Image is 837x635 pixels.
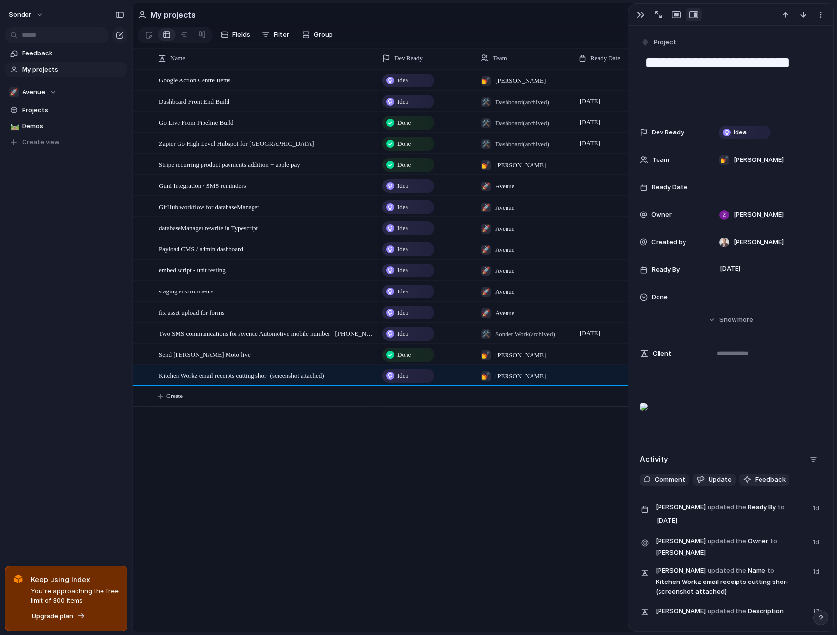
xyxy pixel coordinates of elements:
span: You're approaching the free limit of 300 items [31,586,119,606]
span: Idea [397,308,408,317]
div: 🚀 [481,203,491,212]
div: 🛤️ [10,121,17,132]
span: Zapier Go High Level Hubspot for [GEOGRAPHIC_DATA] [159,137,314,149]
div: 🛠️ [481,329,491,339]
button: Showmore [640,311,821,329]
span: Team [652,155,669,165]
button: Comment [640,474,689,486]
span: Avenue [495,224,514,234]
span: Name Kitchen Workz email receipts cutting shor- (screenshot attached) [656,565,807,596]
button: Project [639,35,679,50]
span: Avenue [495,266,514,276]
div: 💅 [481,371,491,381]
span: Two SMS communications for Avenue Automotive mobile number - [PHONE_NUMBER] [159,327,375,339]
span: Project [654,37,676,47]
span: [DATE] [577,116,603,128]
span: Payload CMS / admin dashboard [159,243,243,254]
span: [PERSON_NAME] [734,155,784,165]
button: Feedback [739,474,789,486]
span: [PERSON_NAME] [656,503,706,512]
span: sonder [9,10,31,20]
span: Description [656,604,807,618]
span: to [778,503,785,512]
span: [PERSON_NAME] [656,607,706,616]
span: Idea [397,329,408,339]
span: Ready By [652,265,680,275]
span: [DATE] [577,137,603,149]
span: Idea [397,265,408,275]
span: Idea [397,287,408,296]
h2: Activity [640,454,668,465]
span: Upgrade plan [32,611,73,621]
button: 🛤️ [9,121,19,131]
span: Fields [232,30,250,40]
span: more [737,315,753,325]
span: Dev Ready [394,53,423,63]
span: Update [709,475,732,485]
div: 🛠️ [481,139,491,149]
span: Team [493,53,507,63]
span: embed script - unit testing [159,264,226,275]
span: [DATE] [577,327,603,339]
div: 🚀 [481,182,491,191]
button: Upgrade plan [29,609,88,623]
div: 🚀 [481,245,491,255]
div: 🚀 [481,266,491,276]
span: Google Action Centre Items [159,74,230,85]
span: [PERSON_NAME] [495,350,546,360]
span: Group [314,30,333,40]
span: updated the [708,503,746,512]
span: [PERSON_NAME] [656,548,706,557]
span: Keep using Index [31,574,119,584]
span: 1d [813,565,821,577]
span: Sonder Work (archived) [495,330,555,338]
div: 💅 [481,350,491,360]
button: 🚀Avenue [5,85,127,100]
span: Dashboard (archived) [495,140,549,148]
span: updated the [708,607,746,616]
span: Idea [397,223,408,233]
button: Fields [217,27,254,43]
span: Create [166,391,183,401]
div: 🚀 [9,87,19,97]
span: Comment [655,475,685,485]
span: Owner [651,210,672,220]
span: Avenue [495,308,514,318]
a: Feedback [5,46,127,61]
span: Go Live From Pipeline Build [159,116,233,128]
div: 💅 [481,160,491,170]
span: Ready Date [590,53,620,63]
span: updated the [708,566,746,576]
span: Idea [397,76,408,85]
span: Done [397,160,411,170]
span: Created by [651,238,686,247]
span: databaseManager rewrite in Typescript [159,222,258,233]
span: 1d [813,604,821,616]
div: 🚀 [481,308,491,318]
span: [PERSON_NAME] [734,210,784,220]
a: 🛤️Demos [5,119,127,133]
span: Done [652,292,668,302]
span: Owner [656,535,807,557]
span: Avenue [495,203,514,212]
span: My projects [22,65,124,75]
span: Avenue [22,87,45,97]
button: Group [297,27,338,43]
span: Feedback [22,49,124,58]
h2: My projects [151,9,196,21]
span: [DATE] [717,263,743,275]
span: Avenue [495,287,514,297]
span: Demos [22,121,124,131]
span: [PERSON_NAME] [656,536,706,546]
span: to [770,536,777,546]
span: 1d [813,502,821,513]
span: fix asset upload for forms [159,306,225,317]
span: [PERSON_NAME] [495,76,546,86]
button: Create view [5,135,127,150]
span: Dashboard (archived) [495,119,549,127]
div: 💅 [481,76,491,86]
span: Idea [397,244,408,254]
span: Projects [22,106,124,115]
div: 🚀 [481,224,491,234]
